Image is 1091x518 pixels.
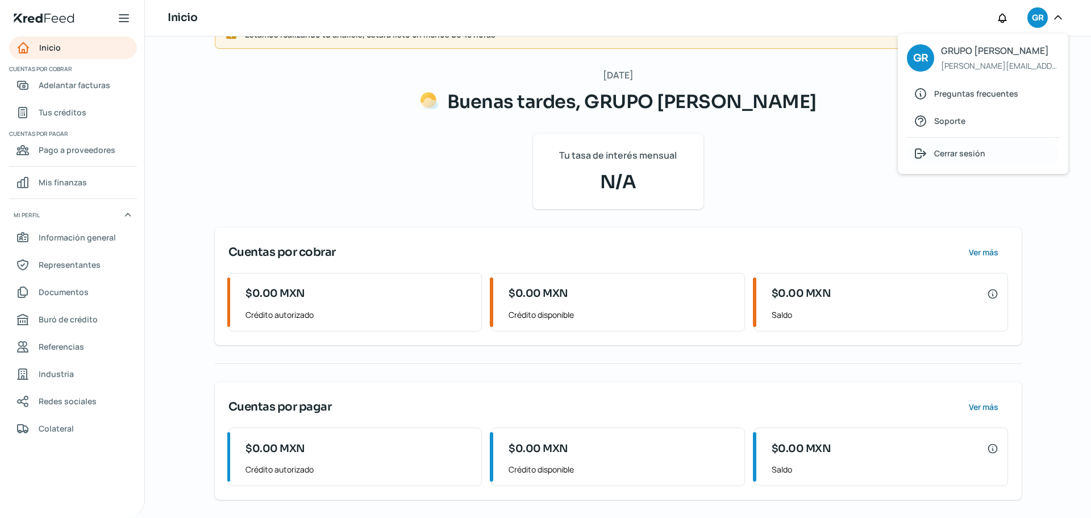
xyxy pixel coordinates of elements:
button: Ver más [960,241,1008,264]
span: Cuentas por pagar [9,129,135,139]
span: Industria [39,367,74,381]
span: GR [913,49,928,67]
span: Adelantar facturas [39,78,110,92]
a: Mis finanzas [9,171,137,194]
span: Mis finanzas [39,175,87,189]
a: Adelantar facturas [9,74,137,97]
span: Representantes [39,258,101,272]
span: Pago a proveedores [39,143,115,157]
img: Saludos [420,92,438,110]
button: Ver más [960,396,1008,418]
span: Información general [39,230,116,245]
span: Mi perfil [14,210,40,220]
span: Inicio [39,40,61,55]
span: Crédito autorizado [245,462,472,476]
span: Cuentas por cobrar [9,64,135,74]
span: [PERSON_NAME][EMAIL_ADDRESS][DOMAIN_NAME] [941,59,1059,73]
a: Redes sociales [9,390,137,413]
a: Representantes [9,254,137,276]
span: Saldo [772,308,998,322]
a: Colateral [9,417,137,440]
span: Cuentas por pagar [228,399,332,416]
span: Preguntas frecuentes [934,86,1018,101]
span: Crédito autorizado [245,308,472,322]
span: GRUPO [PERSON_NAME] [941,43,1059,59]
span: Redes sociales [39,394,97,408]
a: Documentos [9,281,137,304]
a: Referencias [9,335,137,358]
span: Tus créditos [39,105,86,119]
a: Información general [9,226,137,249]
span: Buenas tardes, GRUPO [PERSON_NAME] [447,90,817,113]
span: GR [1032,11,1043,25]
span: $0.00 MXN [509,286,568,301]
span: Tu tasa de interés mensual [559,147,677,164]
span: $0.00 MXN [509,441,568,457]
span: Ver más [969,248,998,256]
a: Tus créditos [9,101,137,124]
span: Crédito disponible [509,308,735,322]
a: Buró de crédito [9,308,137,331]
h1: Inicio [168,10,197,26]
span: Colateral [39,421,74,436]
span: $0.00 MXN [772,286,831,301]
span: Soporte [934,114,965,128]
a: Inicio [9,36,137,59]
span: $0.00 MXN [245,441,305,457]
span: Crédito disponible [509,462,735,476]
span: Referencias [39,339,84,354]
span: Saldo [772,462,998,476]
span: Buró de crédito [39,312,98,326]
span: Cuentas por cobrar [228,244,336,261]
span: Documentos [39,285,89,299]
span: $0.00 MXN [772,441,831,457]
span: [DATE] [603,67,634,84]
span: $0.00 MXN [245,286,305,301]
span: Ver más [969,403,998,411]
a: Industria [9,363,137,386]
a: Pago a proveedores [9,139,137,161]
span: Cerrar sesión [934,146,985,160]
span: N/A [547,168,690,196]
